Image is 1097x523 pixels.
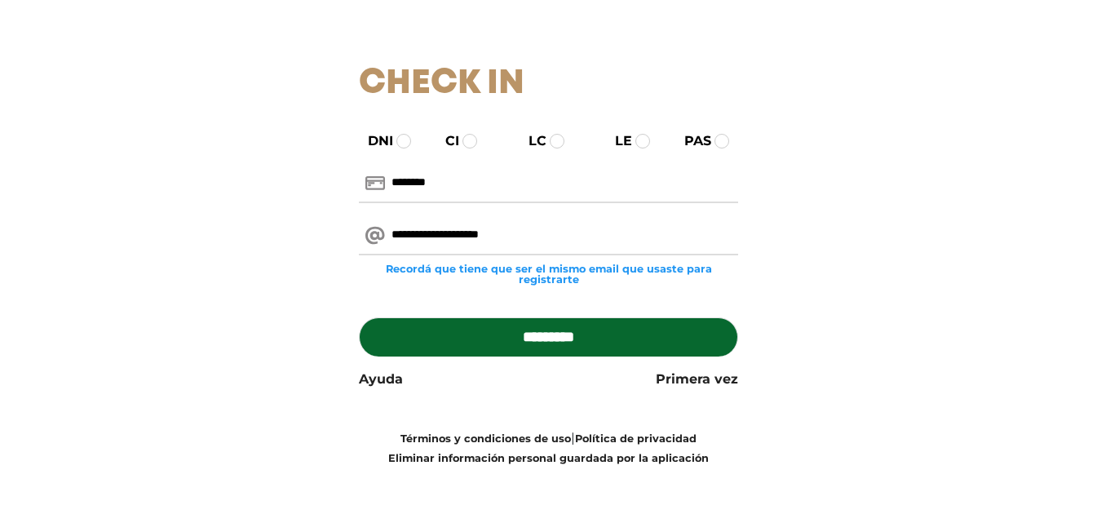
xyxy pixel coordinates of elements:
[514,131,546,151] label: LC
[431,131,459,151] label: CI
[388,452,709,464] a: Eliminar información personal guardada por la aplicación
[656,370,738,389] a: Primera vez
[359,370,403,389] a: Ayuda
[600,131,632,151] label: LE
[670,131,711,151] label: PAS
[359,64,738,104] h1: Check In
[347,428,750,468] div: |
[359,264,738,285] small: Recordá que tiene que ser el mismo email que usaste para registrarte
[353,131,393,151] label: DNI
[400,432,571,445] a: Términos y condiciones de uso
[575,432,697,445] a: Política de privacidad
